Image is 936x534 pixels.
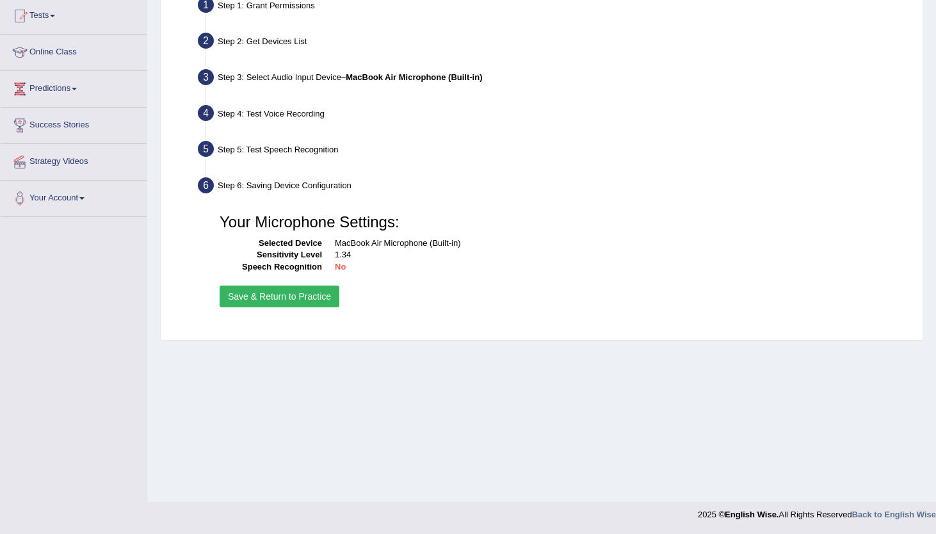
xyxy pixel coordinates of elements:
[725,510,779,519] strong: English Wise.
[335,238,902,250] dd: MacBook Air Microphone (Built-in)
[220,214,902,231] h3: Your Microphone Settings:
[192,101,917,129] div: Step 4: Test Voice Recording
[346,72,482,82] b: MacBook Air Microphone (Built-in)
[220,249,322,261] dt: Sensitivity Level
[192,29,917,57] div: Step 2: Get Devices List
[335,249,902,261] dd: 1.34
[220,238,322,250] dt: Selected Device
[1,181,147,213] a: Your Account
[192,137,917,165] div: Step 5: Test Speech Recognition
[1,71,147,103] a: Predictions
[1,108,147,140] a: Success Stories
[1,35,147,67] a: Online Class
[220,261,322,273] dt: Speech Recognition
[335,262,346,271] b: No
[852,510,936,519] a: Back to English Wise
[192,65,917,93] div: Step 3: Select Audio Input Device
[192,174,917,202] div: Step 6: Saving Device Configuration
[1,144,147,176] a: Strategy Videos
[341,72,483,82] span: –
[220,286,339,307] button: Save & Return to Practice
[698,502,936,521] div: 2025 © All Rights Reserved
